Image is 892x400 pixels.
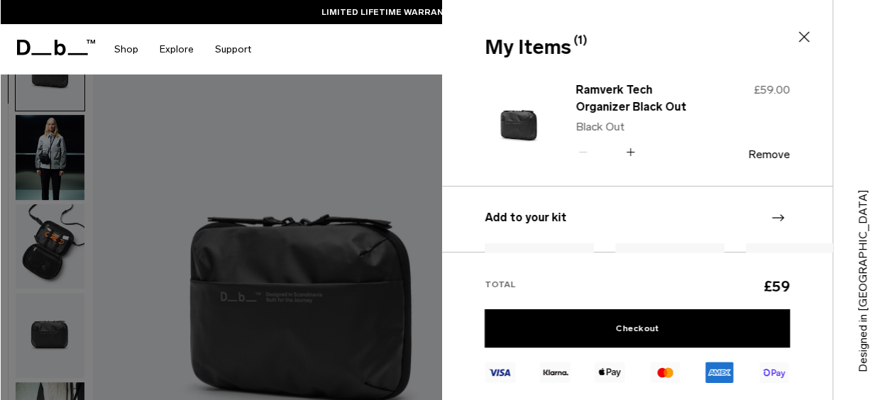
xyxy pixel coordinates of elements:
[485,33,787,62] div: My Items
[485,243,594,380] img: Hugger Backpack 30L Black Out
[215,24,251,74] a: Support
[748,148,790,161] button: Remove
[615,243,725,380] img: Ramverk Laptop Organizer 16" Black Out
[321,6,571,18] a: LIMITED LIFETIME WARRANTY FOR DB BLACK MEMBERS
[160,24,194,74] a: Explore
[764,277,790,295] span: £59
[485,309,790,348] a: Checkout
[768,202,787,233] div: Next slide
[114,24,138,74] a: Shop
[485,279,515,289] span: Total
[104,24,262,74] nav: Main Navigation
[485,79,553,163] img: Ramverk Tech Organizer Black Out - Black Out
[746,243,855,380] img: Utility Tote 32L Black Out
[485,209,790,226] h3: Add to your kit
[576,118,700,135] p: Black Out
[754,83,790,96] span: £59.00
[576,82,700,116] a: Ramverk Tech Organizer Black Out
[854,160,871,372] p: Designed in [GEOGRAPHIC_DATA]
[573,32,587,49] span: (1)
